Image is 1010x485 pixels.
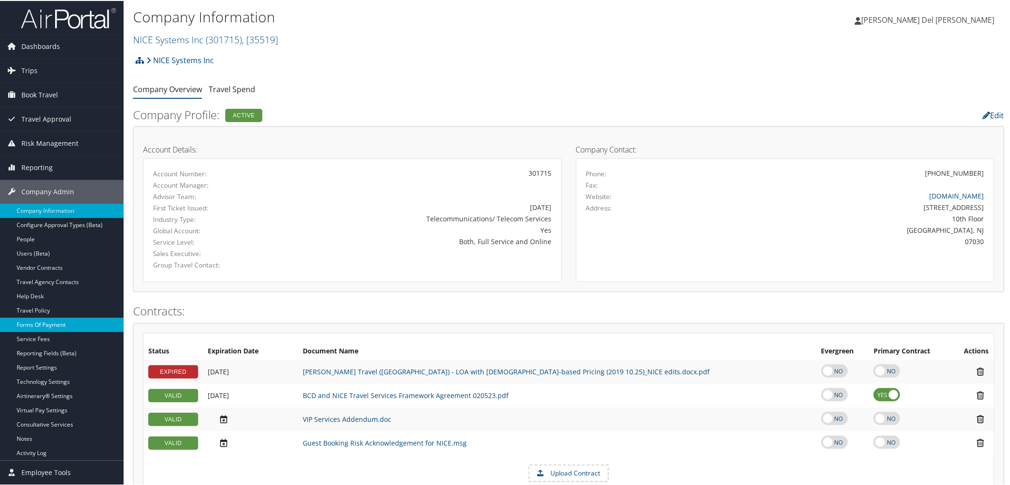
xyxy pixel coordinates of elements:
[925,167,984,177] div: [PHONE_NUMBER]
[203,342,298,359] th: Expiration Date
[148,412,198,425] div: VALID
[21,131,78,154] span: Risk Management
[529,465,608,481] label: Upload Contract
[225,108,262,121] div: Active
[303,437,467,447] a: Guest Booking Risk Acknowledgement for NICE.msg
[133,106,709,122] h2: Company Profile:
[208,413,293,423] div: Add/Edit Date
[153,237,276,246] label: Service Level:
[586,180,598,189] label: Fax:
[951,342,994,359] th: Actions
[291,213,552,223] div: Telecommunications/ Telecom Services
[148,364,198,378] div: EXPIRED
[133,302,1004,318] h2: Contracts:
[21,58,38,82] span: Trips
[689,213,984,223] div: 10th Floor
[143,145,562,152] h4: Account Details:
[21,460,71,484] span: Employee Tools
[153,214,276,223] label: Industry Type:
[146,50,214,69] a: NICE Systems Inc
[303,414,391,423] a: VIP Services Addendum.doc
[303,390,509,399] a: BCD and NICE Travel Services Framework Agreement 020523.pdf
[291,236,552,246] div: Both, Full Service and Online
[133,32,278,45] a: NICE Systems Inc
[298,342,817,359] th: Document Name
[242,32,278,45] span: , [ 35519 ]
[153,202,276,212] label: First Ticket Issued:
[208,390,229,399] span: [DATE]
[153,225,276,235] label: Global Account:
[930,190,984,200] a: [DOMAIN_NAME]
[21,6,116,29] img: airportal-logo.png
[291,201,552,211] div: [DATE]
[869,342,951,359] th: Primary Contract
[817,342,869,359] th: Evergreen
[291,224,552,234] div: Yes
[153,180,276,189] label: Account Manager:
[153,248,276,257] label: Sales Executive:
[21,82,58,106] span: Book Travel
[206,32,242,45] span: ( 301715 )
[972,437,989,447] i: Remove Contract
[208,390,293,399] div: Add/Edit Date
[291,167,552,177] div: 301715
[209,83,255,94] a: Travel Spend
[303,366,710,375] a: [PERSON_NAME] Travel ([GEOGRAPHIC_DATA]) - LOA with [DEMOGRAPHIC_DATA]-based Pricing (2019 10.25)...
[586,202,612,212] label: Address:
[972,366,989,376] i: Remove Contract
[21,106,71,130] span: Travel Approval
[148,388,198,401] div: VALID
[21,179,74,203] span: Company Admin
[855,5,1004,33] a: [PERSON_NAME] Del [PERSON_NAME]
[208,437,293,447] div: Add/Edit Date
[576,145,995,152] h4: Company Contact:
[208,366,229,375] span: [DATE]
[689,224,984,234] div: [GEOGRAPHIC_DATA], NJ
[972,413,989,423] i: Remove Contract
[153,191,276,200] label: Advisor Team:
[983,109,1004,120] a: Edit
[586,191,612,200] label: Website:
[153,259,276,269] label: Group Travel Contact:
[861,14,995,24] span: [PERSON_NAME] Del [PERSON_NAME]
[21,34,60,57] span: Dashboards
[133,6,714,26] h1: Company Information
[972,390,989,399] i: Remove Contract
[689,201,984,211] div: [STREET_ADDRESS]
[208,367,293,375] div: Add/Edit Date
[148,436,198,449] div: VALID
[133,83,202,94] a: Company Overview
[689,236,984,246] div: 07030
[21,155,53,179] span: Reporting
[586,168,607,178] label: Phone:
[144,342,203,359] th: Status
[153,168,276,178] label: Account Number:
